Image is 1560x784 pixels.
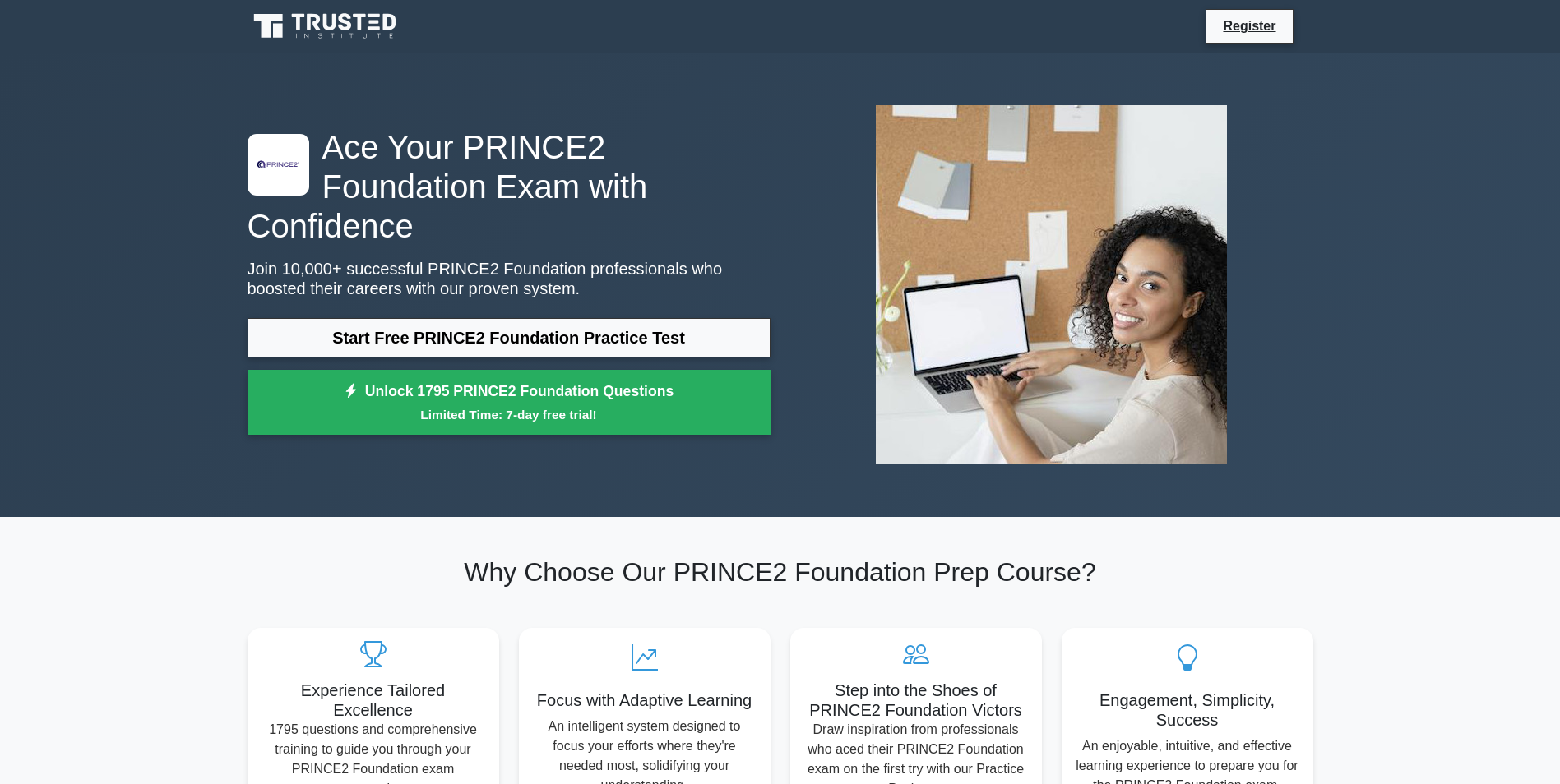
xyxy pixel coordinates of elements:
[248,318,771,357] a: Start Free PRINCE2 Foundation Practice Test
[261,680,486,720] h5: Experience Tailored Excellence
[248,259,771,298] p: Join 10,000+ successful PRINCE2 Foundation professionals who boosted their careers with our prove...
[248,127,771,246] h1: Ace Your PRINCE2 Foundation Exam with Confidence
[268,405,750,424] small: Limited Time: 7-day free trial!
[1075,690,1300,730] h5: Engagement, Simplicity, Success
[248,556,1313,588] h2: Why Choose Our PRINCE2 Foundation Prep Course?
[1213,16,1285,36] a: Register
[532,690,757,710] h5: Focus with Adaptive Learning
[248,370,771,436] a: Unlock 1795 PRINCE2 Foundation QuestionsLimited Time: 7-day free trial!
[803,680,1029,720] h5: Step into the Shoes of PRINCE2 Foundation Victors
